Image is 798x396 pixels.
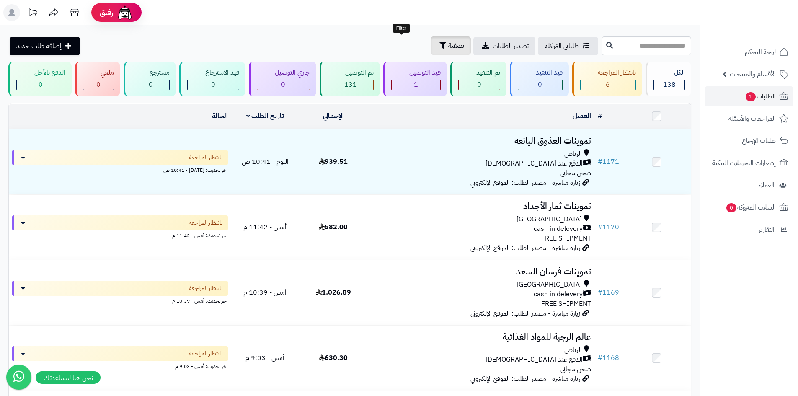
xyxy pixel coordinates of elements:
button: تصفية [431,36,471,55]
a: العملاء [705,175,793,195]
div: 0 [17,80,65,90]
div: اخر تحديث: أمس - 9:03 م [12,361,228,370]
div: اخر تحديث: [DATE] - 10:41 ص [12,165,228,174]
a: تم التنفيذ 0 [449,62,508,96]
h3: عالم الرجبة للمواد الغذائية [371,332,591,342]
span: 1 [746,92,756,101]
a: المراجعات والأسئلة [705,109,793,129]
span: طلباتي المُوكلة [545,41,579,51]
span: 6 [606,80,610,90]
span: FREE SHIPMENT [541,299,591,309]
div: مسترجع [132,68,170,78]
a: مسترجع 0 [122,62,178,96]
a: #1171 [598,157,619,167]
span: # [598,353,602,363]
a: إشعارات التحويلات البنكية [705,153,793,173]
span: زيارة مباشرة - مصدر الطلب: الموقع الإلكتروني [470,243,580,253]
span: إشعارات التحويلات البنكية [712,157,776,169]
a: # [598,111,602,121]
span: بانتظار المراجعة [189,153,223,162]
div: تم التنفيذ [458,68,500,78]
a: الكل138 [644,62,693,96]
a: الدفع بالآجل 0 [7,62,73,96]
span: 0 [96,80,101,90]
span: 0 [149,80,153,90]
a: قيد التوصيل 1 [382,62,449,96]
div: 1 [392,80,440,90]
div: 0 [257,80,310,90]
span: 1 [414,80,418,90]
span: السلات المتروكة [726,202,776,213]
div: تم التوصيل [328,68,374,78]
a: #1169 [598,287,619,298]
span: الرياض [564,345,582,355]
span: شحن مجاني [560,364,591,374]
a: لوحة التحكم [705,42,793,62]
div: الكل [653,68,685,78]
div: Filter [393,24,410,33]
span: 582.00 [319,222,348,232]
div: اخر تحديث: أمس - 10:39 م [12,296,228,305]
span: الأقسام والمنتجات [730,68,776,80]
span: 131 [344,80,357,90]
a: #1170 [598,222,619,232]
a: #1168 [598,353,619,363]
h3: تموينات ثمار الأجداد [371,202,591,211]
span: الرياض [564,149,582,159]
div: 0 [518,80,562,90]
span: لوحة التحكم [745,46,776,58]
div: اخر تحديث: أمس - 11:42 م [12,230,228,239]
a: تحديثات المنصة [22,4,43,23]
span: # [598,222,602,232]
span: اليوم - 10:41 ص [242,157,289,167]
span: الدفع عند [DEMOGRAPHIC_DATA] [486,355,583,365]
span: 0 [39,80,43,90]
span: أمس - 10:39 م [243,287,287,298]
div: الدفع بالآجل [16,68,65,78]
span: 138 [663,80,676,90]
span: زيارة مباشرة - مصدر الطلب: الموقع الإلكتروني [470,374,580,384]
span: زيارة مباشرة - مصدر الطلب: الموقع الإلكتروني [470,308,580,318]
span: المراجعات والأسئلة [728,113,776,124]
div: قيد التنفيذ [518,68,563,78]
div: 131 [328,80,374,90]
a: طلبات الإرجاع [705,131,793,151]
a: جاري التوصيل 0 [247,62,318,96]
div: 0 [188,80,239,90]
a: إضافة طلب جديد [10,37,80,55]
span: التقارير [759,224,775,236]
span: cash in delevery [534,224,583,234]
a: تصدير الطلبات [473,37,535,55]
span: رفيق [100,8,113,18]
div: قيد الاسترجاع [187,68,239,78]
a: ملغي 0 [73,62,122,96]
span: cash in delevery [534,290,583,299]
span: زيارة مباشرة - مصدر الطلب: الموقع الإلكتروني [470,178,580,188]
a: قيد التنفيذ 0 [508,62,571,96]
span: 0 [726,203,736,212]
a: الحالة [212,111,228,121]
a: طلباتي المُوكلة [538,37,598,55]
img: logo-2.png [741,23,790,40]
span: العملاء [758,179,775,191]
div: ملغي [83,68,114,78]
span: 1,026.89 [316,287,351,298]
span: بانتظار المراجعة [189,219,223,227]
a: التقارير [705,220,793,240]
span: # [598,287,602,298]
div: 0 [83,80,114,90]
span: شحن مجاني [560,168,591,178]
span: 0 [281,80,285,90]
span: أمس - 11:42 م [243,222,287,232]
a: الإجمالي [323,111,344,121]
span: الطلبات [745,91,776,102]
span: [GEOGRAPHIC_DATA] [517,215,582,224]
div: جاري التوصيل [257,68,310,78]
a: بانتظار المراجعة 6 [571,62,644,96]
a: قيد الاسترجاع 0 [178,62,247,96]
div: 0 [132,80,169,90]
span: 939.51 [319,157,348,167]
a: السلات المتروكة0 [705,197,793,217]
span: بانتظار المراجعة [189,349,223,358]
span: [GEOGRAPHIC_DATA] [517,280,582,290]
